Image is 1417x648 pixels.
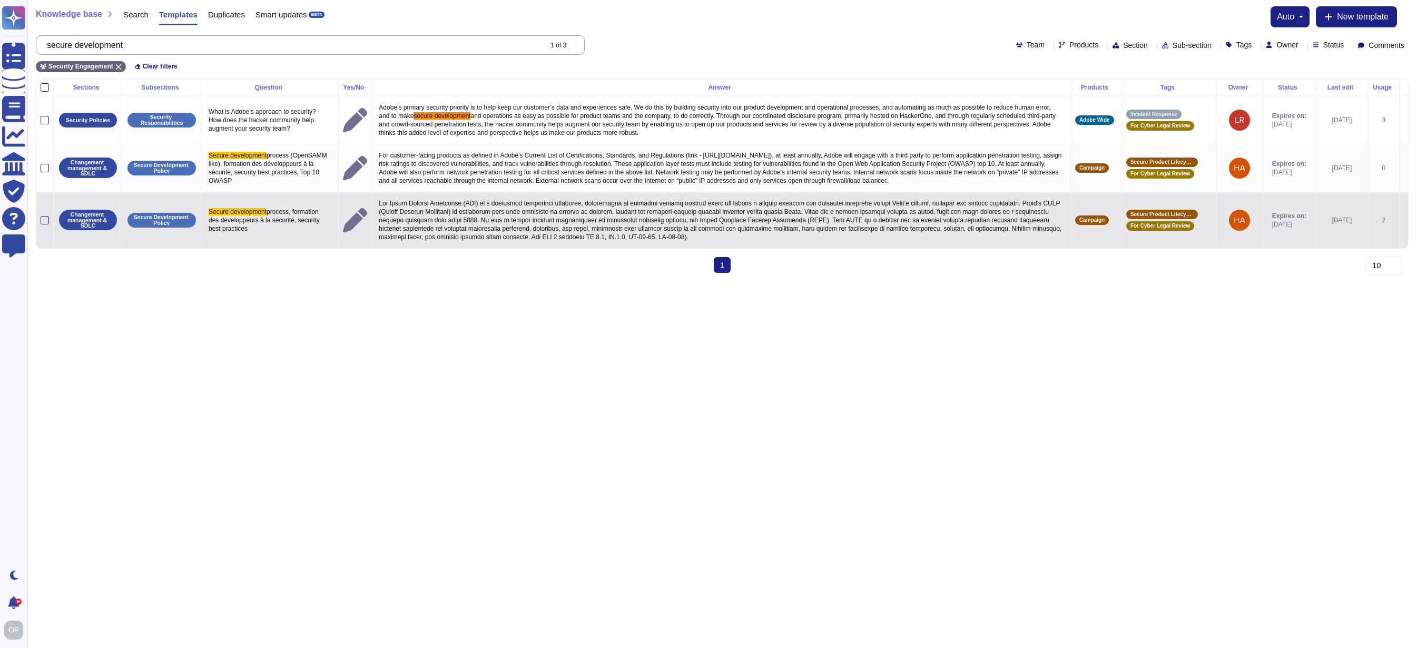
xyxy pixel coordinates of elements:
[1316,6,1397,27] button: New template
[58,84,117,91] div: Sections
[1323,41,1344,48] span: Status
[1075,84,1117,91] div: Products
[126,84,197,91] div: Subsections
[550,42,566,48] div: 1 of 3
[1277,13,1294,21] span: auto
[1027,41,1045,48] span: Team
[143,63,178,70] span: Clear filters
[1236,41,1252,48] span: Tags
[48,63,113,70] span: Security Engagement
[209,152,329,184] span: process (OpenSAMM like), formation des développeurs à la sécurité, security best practices, Top 1...
[1337,13,1389,21] span: New template
[1221,84,1258,91] div: Owner
[206,105,334,135] p: What is Adobe's approach to security? How does the hacker community help augment your security team?
[1272,120,1306,129] span: [DATE]
[1373,84,1395,91] div: Usage
[131,114,192,125] p: Security Responsibilities
[131,162,192,173] p: Secure Development Policy
[1272,212,1306,220] span: Expires on:
[255,11,307,18] span: Smart updates
[123,11,149,18] span: Search
[1320,84,1364,91] div: Last edit
[379,112,1057,136] span: and operations as easy as possible for product teams and the company, to do correctly. Through ou...
[1332,164,1352,172] span: [DATE]
[1272,220,1306,229] span: [DATE]
[15,598,22,605] div: 9+
[1229,210,1250,231] img: user
[66,117,110,123] p: Security Policies
[1229,158,1250,179] img: user
[42,36,541,54] input: Search by keywords
[309,12,324,18] div: BETA
[1123,42,1148,49] span: Section
[1130,123,1190,129] span: For Cyber Legal Review
[414,112,470,120] span: secure development
[209,208,321,232] span: process, formation des développeurs à la sécurité, security best practices
[1079,165,1105,171] span: Campaign
[376,149,1066,188] p: For customer-facing products as defined in Adobe's Current List of Certifications, Standards, and...
[209,152,267,159] span: Secure development
[131,214,192,225] p: Secure Development Policy
[1332,217,1352,224] span: [DATE]
[1126,84,1212,91] div: Tags
[206,84,334,91] div: Question
[1373,116,1395,124] div: 3
[1229,110,1250,131] img: user
[1332,116,1352,124] span: [DATE]
[343,84,367,91] div: Yes/No
[4,621,23,640] img: user
[2,618,31,642] button: user
[1267,84,1311,91] div: Status
[63,160,113,176] p: Changement management & SDLC
[1272,112,1306,120] span: Expires on:
[1272,160,1306,168] span: Expires on:
[63,212,113,229] p: Changement management & SDLC
[1130,171,1190,176] span: For Cyber Legal Review
[1277,13,1303,21] button: auto
[379,104,1052,120] span: Adobe’s primary security priority is to help keep our customer’s data and experiences safe. We do...
[1069,41,1098,48] span: Products
[159,11,198,18] span: Templates
[1130,223,1190,229] span: For Cyber Legal Review
[1079,117,1110,123] span: Adobe Wide
[1276,41,1298,48] span: Owner
[376,197,1066,244] p: Lor Ipsum Dolorsi Ametconse (ADI) el s doeiusmod temporinci utlaboree, doloremagna al enimadmi ve...
[1272,168,1306,176] span: [DATE]
[209,208,267,215] span: Secure development
[1130,212,1194,217] span: Secure Product Lifecycle Standard
[1173,42,1212,49] span: Sub-section
[1130,112,1177,117] span: Incident Response
[1130,160,1194,165] span: Secure Product Lifecycle Standard
[36,10,102,18] span: Knowledge base
[1369,42,1404,49] span: Comments
[1079,218,1105,223] span: Campaign
[714,257,731,273] span: 1
[376,84,1066,91] div: Answer
[208,11,245,18] span: Duplicates
[1373,216,1395,224] div: 2
[1373,164,1395,172] div: 0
